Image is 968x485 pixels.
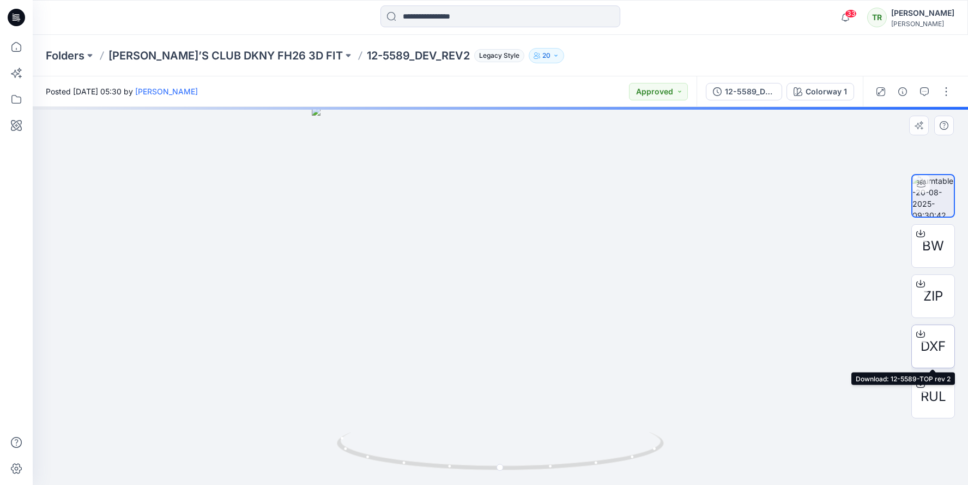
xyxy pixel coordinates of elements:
[706,83,782,100] button: 12-5589_DEV_REV2
[923,286,943,306] span: ZIP
[806,86,847,98] div: Colorway 1
[922,236,944,256] span: BW
[46,48,84,63] a: Folders
[891,20,954,28] div: [PERSON_NAME]
[529,48,564,63] button: 20
[135,87,198,96] a: [PERSON_NAME]
[108,48,343,63] a: [PERSON_NAME]’S CLUB DKNY FH26 3D FIT
[470,48,524,63] button: Legacy Style
[894,83,911,100] button: Details
[367,48,470,63] p: 12-5589_DEV_REV2
[542,50,550,62] p: 20
[725,86,775,98] div: 12-5589_DEV_REV2
[474,49,524,62] span: Legacy Style
[867,8,887,27] div: TR
[912,175,954,217] img: turntable-20-08-2025-09:30:42
[46,86,198,97] span: Posted [DATE] 05:30 by
[921,337,946,356] span: DXF
[786,83,854,100] button: Colorway 1
[921,387,946,406] span: RUL
[845,9,857,18] span: 33
[891,7,954,20] div: [PERSON_NAME]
